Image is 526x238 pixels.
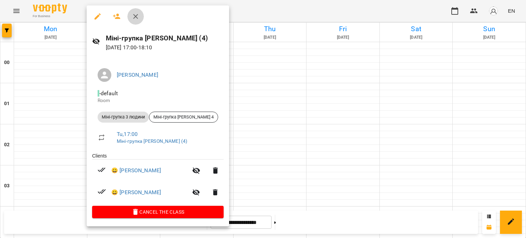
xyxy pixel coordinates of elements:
[117,138,187,144] a: Міні-групка [PERSON_NAME] (4)
[92,206,224,218] button: Cancel the class
[117,131,138,137] a: Tu , 17:00
[98,97,218,104] p: Room
[98,208,218,216] span: Cancel the class
[149,114,218,120] span: Міні-групка [PERSON_NAME] 4
[106,33,224,43] h6: Міні-групка [PERSON_NAME] (4)
[111,166,161,175] a: 😀 [PERSON_NAME]
[149,112,218,123] div: Міні-групка [PERSON_NAME] 4
[106,43,224,52] p: [DATE] 17:00 - 18:10
[92,152,224,206] ul: Clients
[98,166,106,174] svg: Paid
[117,72,158,78] a: [PERSON_NAME]
[111,188,161,197] a: 😀 [PERSON_NAME]
[98,90,119,97] span: - default
[98,187,106,196] svg: Paid
[98,114,149,120] span: Міні-групка 3 людини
